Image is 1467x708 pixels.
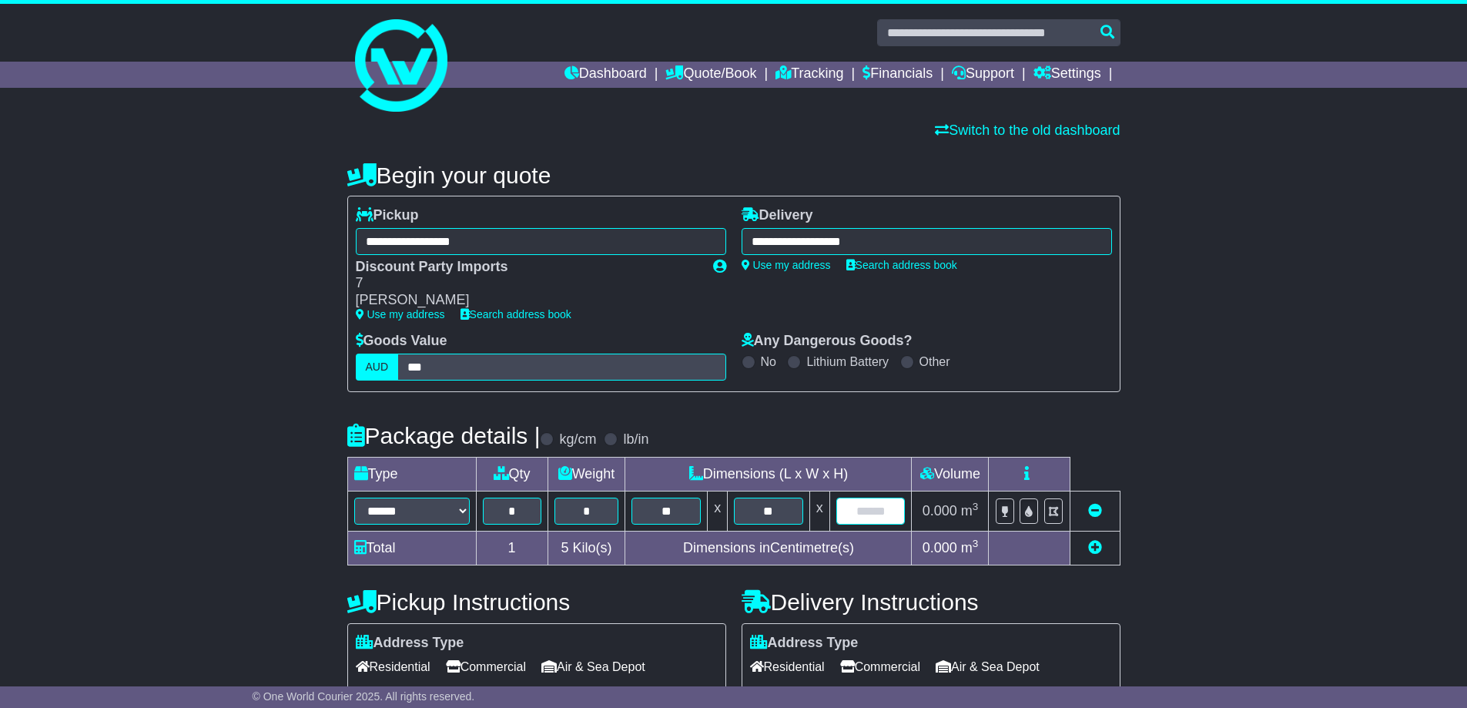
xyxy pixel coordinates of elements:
span: © One World Courier 2025. All rights reserved. [253,690,475,703]
label: Lithium Battery [806,354,889,369]
label: Delivery [742,207,813,224]
label: Any Dangerous Goods? [742,333,913,350]
td: x [809,491,829,531]
div: [PERSON_NAME] [356,292,698,309]
label: Other [919,354,950,369]
td: Qty [476,457,548,491]
a: Tracking [775,62,843,88]
span: Residential [750,655,825,679]
td: Total [347,531,476,565]
sup: 3 [973,501,979,512]
label: Address Type [356,635,464,652]
label: AUD [356,354,399,381]
span: m [961,503,979,518]
label: Pickup [356,207,419,224]
h4: Package details | [347,423,541,448]
a: Dashboard [564,62,647,88]
a: Use my address [356,308,445,320]
td: Dimensions in Centimetre(s) [625,531,912,565]
label: Address Type [750,635,859,652]
a: Search address book [846,259,957,271]
span: 5 [561,540,568,555]
a: Use my address [742,259,831,271]
span: m [961,540,979,555]
td: Weight [548,457,625,491]
sup: 3 [973,538,979,549]
a: Switch to the old dashboard [935,122,1120,138]
a: Quote/Book [665,62,756,88]
a: Remove this item [1088,503,1102,518]
a: Add new item [1088,540,1102,555]
td: Kilo(s) [548,531,625,565]
a: Financials [862,62,933,88]
label: Goods Value [356,333,447,350]
td: Dimensions (L x W x H) [625,457,912,491]
label: kg/cm [559,431,596,448]
div: Discount Party Imports [356,259,698,276]
a: Support [952,62,1014,88]
span: 0.000 [923,540,957,555]
span: Commercial [840,655,920,679]
td: 1 [476,531,548,565]
a: Settings [1033,62,1101,88]
h4: Begin your quote [347,163,1120,188]
td: x [708,491,728,531]
h4: Pickup Instructions [347,589,726,615]
td: Type [347,457,476,491]
span: Air & Sea Depot [541,655,645,679]
div: 7 [356,275,698,292]
span: 0.000 [923,503,957,518]
span: Commercial [446,655,526,679]
a: Search address book [461,308,571,320]
td: Volume [912,457,989,491]
span: Residential [356,655,430,679]
label: No [761,354,776,369]
label: lb/in [623,431,648,448]
span: Air & Sea Depot [936,655,1040,679]
h4: Delivery Instructions [742,589,1120,615]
